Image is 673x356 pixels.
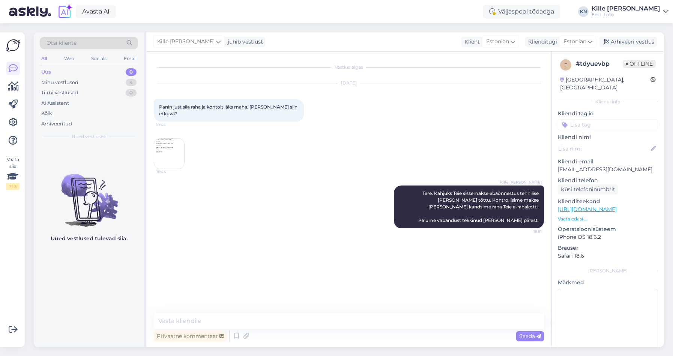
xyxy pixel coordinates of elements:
[461,38,480,46] div: Klient
[154,139,184,169] img: Attachment
[514,229,542,234] span: 18:51
[592,6,660,12] div: Kille [PERSON_NAME]
[558,216,658,222] p: Vaata edasi ...
[126,68,137,76] div: 0
[126,89,137,97] div: 0
[519,333,541,339] span: Saada
[41,120,72,128] div: Arhiveeritud
[558,166,658,173] p: [EMAIL_ADDRESS][DOMAIN_NAME]
[558,110,658,118] p: Kliendi tag'id
[592,12,660,18] div: Eesti Loto
[126,79,137,86] div: 4
[558,206,617,213] a: [URL][DOMAIN_NAME]
[41,89,78,97] div: Tiimi vestlused
[76,5,116,18] a: Avasta AI
[63,54,76,63] div: Web
[72,133,107,140] span: Uued vestlused
[6,183,20,190] div: 2 / 3
[558,198,658,205] p: Klienditeekond
[558,133,658,141] p: Kliendi nimi
[41,100,69,107] div: AI Assistent
[418,190,540,223] span: Tere. Kahjuks Teie sissemakse ebaõnnestus tehnilise [PERSON_NAME] tõttu. Kontrollisime makse [PER...
[6,38,20,53] img: Askly Logo
[57,4,73,20] img: explore-ai
[41,68,51,76] div: Uus
[51,235,128,243] p: Uued vestlused tulevad siia.
[156,169,185,175] span: 18:44
[623,60,656,68] span: Offline
[41,110,52,117] div: Kõik
[156,122,184,128] span: 18:44
[558,119,658,130] input: Lisa tag
[558,145,649,153] input: Lisa nimi
[558,233,658,241] p: iPhone OS 18.6.2
[40,54,48,63] div: All
[154,331,227,341] div: Privaatne kommentaar
[558,252,658,260] p: Safari 18.6
[159,104,299,116] span: Panin just siia raha ja kontolt läks maha, [PERSON_NAME] siin ei kuva?
[47,39,77,47] span: Otsi kliente
[41,79,78,86] div: Minu vestlused
[154,64,544,71] div: Vestlus algas
[560,76,650,92] div: [GEOGRAPHIC_DATA], [GEOGRAPHIC_DATA]
[558,184,618,195] div: Küsi telefoninumbrit
[558,98,658,105] div: Kliendi info
[592,6,668,18] a: Kille [PERSON_NAME]Eesti Loto
[486,38,509,46] span: Estonian
[157,38,215,46] span: Kille [PERSON_NAME]
[6,156,20,190] div: Vaata siia
[599,37,657,47] div: Arhiveeri vestlus
[34,160,144,228] img: No chats
[558,176,658,184] p: Kliendi telefon
[563,38,586,46] span: Estonian
[558,267,658,274] div: [PERSON_NAME]
[122,54,138,63] div: Email
[565,62,567,68] span: t
[483,5,560,18] div: Väljaspool tööaega
[500,180,542,185] span: Kille [PERSON_NAME]
[525,38,557,46] div: Klienditugi
[558,279,658,287] p: Märkmed
[558,158,658,166] p: Kliendi email
[154,80,544,86] div: [DATE]
[578,6,589,17] div: KN
[225,38,263,46] div: juhib vestlust
[90,54,108,63] div: Socials
[576,59,623,68] div: # tdyuevbp
[558,225,658,233] p: Operatsioonisüsteem
[558,244,658,252] p: Brauser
